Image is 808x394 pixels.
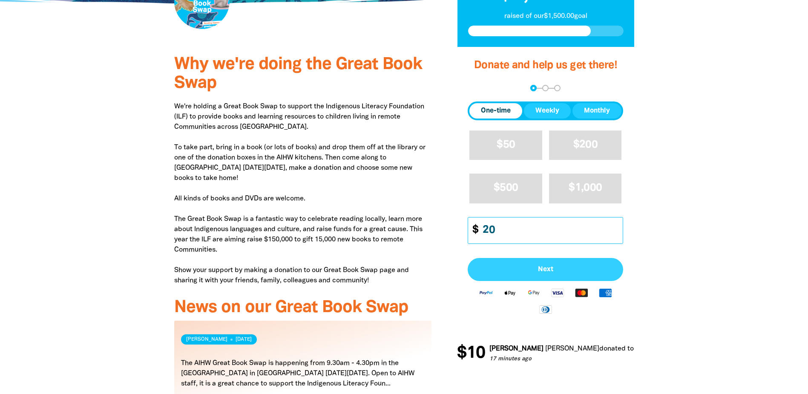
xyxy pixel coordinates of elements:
[174,101,432,286] p: We're holding a Great Book Swap to support the Indigenous Literacy Foundation (ILF) to provide bo...
[573,140,598,150] span: $200
[498,288,522,298] img: Apple Pay logo
[468,281,623,321] div: Available payment methods
[457,340,634,367] div: Donation stream
[468,11,624,21] p: raised of our $1,500.00 goal
[554,85,561,91] button: Navigate to step 3 of 3 to enter your payment details
[569,288,593,298] img: Mastercard logo
[477,217,623,243] input: Enter custom amount
[535,106,559,116] span: Weekly
[572,103,621,119] button: Monthly
[481,106,511,116] span: One-time
[525,346,579,352] em: [PERSON_NAME]
[469,130,542,160] button: $50
[546,288,569,298] img: Visa logo
[497,140,515,150] span: $50
[530,85,537,91] button: Navigate to step 1 of 3 to enter your donation amount
[549,130,622,160] button: $200
[494,183,518,193] span: $500
[569,183,602,193] span: $1,000
[174,298,432,317] h3: News on our Great Book Swap
[614,346,691,352] a: AIHW's Great Book Swap
[542,85,549,91] button: Navigate to step 2 of 3 to enter your details
[522,288,546,298] img: Google Pay logo
[534,304,558,314] img: Diners Club logo
[524,103,571,119] button: Weekly
[469,103,522,119] button: One-time
[469,355,691,364] p: 17 minutes ago
[468,258,623,281] button: Pay with Credit Card
[468,217,478,243] span: $
[469,174,542,203] button: $500
[549,174,622,203] button: $1,000
[477,266,614,273] span: Next
[468,101,623,120] div: Donation frequency
[474,61,617,70] span: Donate and help us get there!
[174,57,422,91] span: Why we're doing the Great Book Swap
[584,106,610,116] span: Monthly
[593,288,617,298] img: American Express logo
[474,288,498,298] img: Paypal logo
[469,346,523,352] em: [PERSON_NAME]
[579,346,614,352] span: donated to
[437,345,465,362] span: $10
